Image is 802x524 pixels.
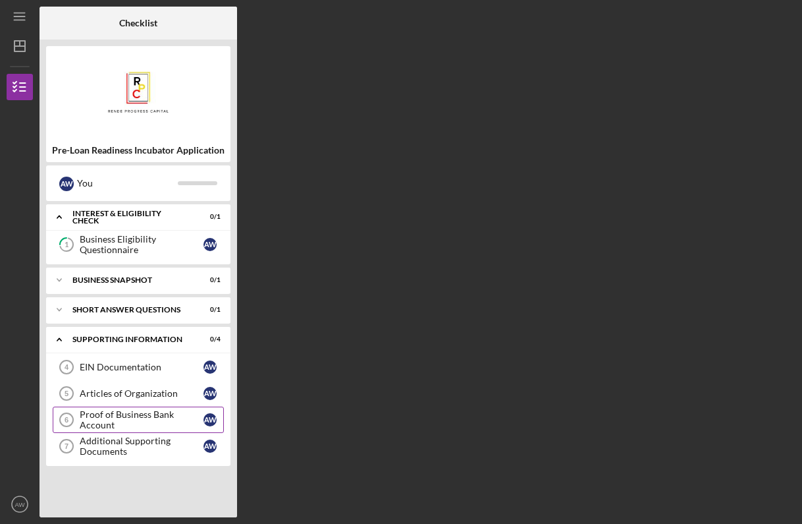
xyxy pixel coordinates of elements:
div: A W [59,177,74,191]
div: A W [203,387,217,400]
a: 6Proof of Business Bank AccountAW [53,407,224,433]
div: 0 / 1 [197,276,221,284]
div: Business Snapshot [72,276,188,284]
div: A W [203,238,217,251]
b: Checklist [119,18,157,28]
a: 5Articles of OrganizationAW [53,380,224,407]
div: A W [203,413,217,426]
div: 0 / 1 [197,213,221,221]
div: A W [203,361,217,374]
div: Business Eligibility Questionnaire [80,234,203,255]
div: 0 / 4 [197,335,221,343]
img: Product logo [46,53,230,132]
div: Supporting Information [72,335,188,343]
tspan: 1 [65,241,68,249]
a: 4EIN DocumentationAW [53,354,224,380]
button: AW [7,491,33,517]
text: AW [14,501,25,508]
div: You [77,172,178,194]
a: 7Additional Supporting DocumentsAW [53,433,224,459]
div: Additional Supporting Documents [80,436,203,457]
tspan: 7 [65,442,68,450]
tspan: 5 [65,390,68,397]
tspan: 6 [65,416,68,424]
div: EIN Documentation [80,362,203,372]
div: 0 / 1 [197,306,221,314]
div: Interest & Eligibility Check [72,210,188,225]
div: A W [203,440,217,453]
a: 1Business Eligibility QuestionnaireAW [53,231,224,258]
div: Proof of Business Bank Account [80,409,203,430]
div: Short Answer Questions [72,306,188,314]
b: Pre-Loan Readiness Incubator Application [52,145,225,156]
div: Articles of Organization [80,388,203,399]
tspan: 4 [65,363,69,371]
